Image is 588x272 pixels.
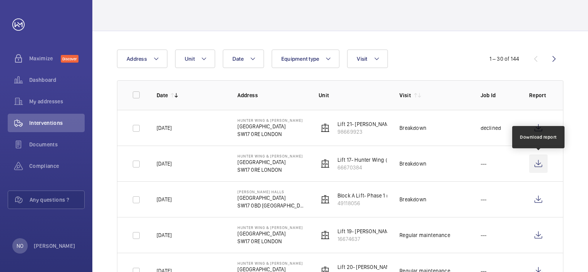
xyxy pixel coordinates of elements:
p: [PERSON_NAME] Halls [237,189,306,194]
p: Report [529,91,548,99]
span: Visit [357,56,367,62]
div: Regular maintenance [399,231,450,239]
p: 49118056 [337,199,398,207]
p: 98669923 [337,128,407,136]
p: NO [17,242,23,250]
div: Breakdown [399,160,426,168]
button: Date [223,50,264,68]
span: Interventions [29,119,85,127]
p: Unit [319,91,387,99]
p: Hunter Wing & [PERSON_NAME] [237,225,303,230]
span: Documents [29,141,85,148]
span: Address [127,56,147,62]
p: [DATE] [157,231,172,239]
p: [DATE] [157,160,172,168]
p: [PERSON_NAME] [34,242,75,250]
p: --- [481,231,487,239]
p: Block A Lift- Phase 1 (6FL) [337,192,398,199]
button: Address [117,50,167,68]
p: declined [481,124,501,132]
span: Any questions ? [30,196,84,204]
p: [GEOGRAPHIC_DATA] [237,194,306,202]
p: [GEOGRAPHIC_DATA] [237,158,303,166]
p: Lift 19- [PERSON_NAME] (4FL) [337,227,407,235]
p: Lift 20- [PERSON_NAME] (4FL) [337,263,408,271]
p: Visit [399,91,411,99]
span: Discover [61,55,79,63]
span: Compliance [29,162,85,170]
img: elevator.svg [321,231,330,240]
p: Hunter Wing & [PERSON_NAME] [237,118,303,123]
span: Maximize [29,55,61,62]
div: Breakdown [399,124,426,132]
p: [DATE] [157,196,172,203]
p: [DATE] [157,124,172,132]
span: My addresses [29,98,85,105]
p: 16674637 [337,235,407,243]
img: elevator.svg [321,123,330,133]
p: 66670384 [337,164,397,171]
p: [GEOGRAPHIC_DATA] [237,123,303,130]
p: Job Id [481,91,517,99]
button: Unit [175,50,215,68]
span: Dashboard [29,76,85,84]
div: Breakdown [399,196,426,203]
p: Lift 21- [PERSON_NAME] (4FL) [337,120,407,128]
div: Download report [520,134,557,141]
p: Date [157,91,168,99]
p: --- [481,160,487,168]
p: SW17 0BD [GEOGRAPHIC_DATA] [237,202,306,209]
span: Equipment type [281,56,319,62]
p: SW17 0RE LONDON [237,130,303,138]
button: Visit [347,50,388,68]
p: SW17 0RE LONDON [237,237,303,245]
div: 1 – 30 of 144 [489,55,519,63]
p: --- [481,196,487,203]
span: Unit [185,56,195,62]
p: Hunter Wing & [PERSON_NAME] [237,261,303,265]
img: elevator.svg [321,195,330,204]
p: Hunter Wing & [PERSON_NAME] [237,154,303,158]
span: Date [232,56,244,62]
p: [GEOGRAPHIC_DATA] [237,230,303,237]
p: SW17 0RE LONDON [237,166,303,174]
img: elevator.svg [321,159,330,168]
button: Equipment type [272,50,340,68]
p: Address [237,91,306,99]
p: Lift 17- Hunter Wing (7FL) [337,156,397,164]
